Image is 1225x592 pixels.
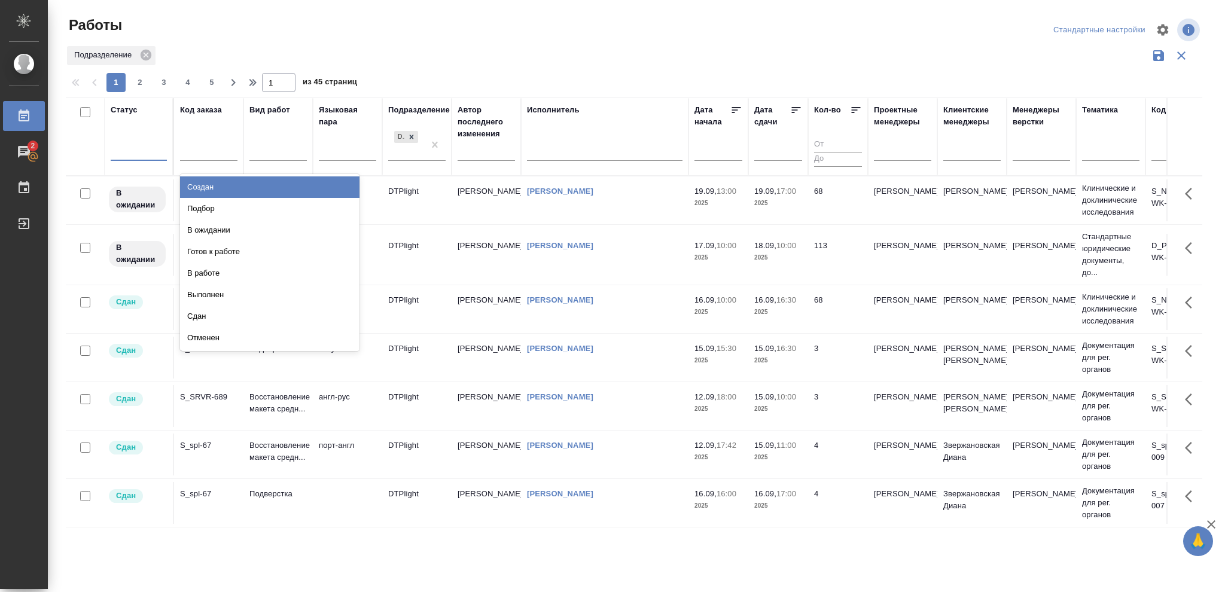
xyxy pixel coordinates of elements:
div: S_spl-67 [180,440,237,451]
button: Сохранить фильтры [1147,44,1170,67]
td: 4 [808,482,868,524]
p: Клинические и доклинические исследования [1082,182,1139,218]
div: Выполнен [180,284,359,306]
p: [PERSON_NAME] [1013,343,1070,355]
td: DTPlight [382,337,452,379]
div: Менеджер проверил работу исполнителя, передает ее на следующий этап [108,343,167,359]
div: Код работы [1151,104,1197,116]
div: S_spl-67 [180,488,237,500]
p: 10:00 [717,241,736,250]
td: 3 [808,337,868,379]
td: DTPlight [382,288,452,330]
td: [PERSON_NAME] [452,482,521,524]
p: Документация для рег. органов [1082,437,1139,472]
div: Создан [180,176,359,198]
p: Восстановление макета средн... [249,391,307,415]
div: Подразделение [67,46,156,65]
div: Исполнитель [527,104,580,116]
p: 2025 [694,355,742,367]
a: [PERSON_NAME] [527,241,593,250]
p: [PERSON_NAME] [1013,294,1070,306]
div: Код заказа [180,104,222,116]
td: S_SRVR-689-WK-008 [1145,385,1215,427]
div: В ожидании [180,219,359,241]
td: S_SRVR-689-WK-009 [1145,337,1215,379]
a: [PERSON_NAME] [527,441,593,450]
div: Менеджер проверил работу исполнителя, передает ее на следующий этап [108,440,167,456]
p: 2025 [754,197,802,209]
td: [PERSON_NAME], [PERSON_NAME] [937,385,1007,427]
p: Документация для рег. органов [1082,485,1139,521]
button: Здесь прячутся важные кнопки [1178,482,1206,511]
span: 5 [202,77,221,89]
td: S_spl-67-WK-009 [1145,434,1215,475]
td: [PERSON_NAME] [868,179,937,221]
button: 🙏 [1183,526,1213,556]
input: От [814,138,862,152]
button: Здесь прячутся важные кнопки [1178,288,1206,317]
td: [PERSON_NAME] [937,179,1007,221]
p: 10:00 [776,392,796,401]
p: 10:00 [717,295,736,304]
p: 2025 [754,355,802,367]
p: [PERSON_NAME] [1013,391,1070,403]
div: Менеджер проверил работу исполнителя, передает ее на следующий этап [108,488,167,504]
p: 16.09, [754,295,776,304]
p: 16.09, [694,295,717,304]
p: Сдан [116,296,136,308]
p: 10:00 [776,241,796,250]
div: Дата сдачи [754,104,790,128]
span: 2 [130,77,150,89]
a: [PERSON_NAME] [527,489,593,498]
p: Документация для рег. органов [1082,388,1139,424]
button: Здесь прячутся важные кнопки [1178,179,1206,208]
a: [PERSON_NAME] [527,187,593,196]
div: Готов к работе [180,241,359,263]
div: Автор последнего изменения [458,104,515,140]
td: [PERSON_NAME] [452,434,521,475]
p: 15.09, [754,344,776,353]
p: Подразделение [74,49,136,61]
td: Не указан [313,337,382,379]
div: Исполнитель назначен, приступать к работе пока рано [108,185,167,213]
button: Здесь прячутся важные кнопки [1178,434,1206,462]
div: Менеджеры верстки [1013,104,1070,128]
button: Здесь прячутся важные кнопки [1178,337,1206,365]
p: 16:30 [776,344,796,353]
div: Вид работ [249,104,290,116]
p: Документация для рег. органов [1082,340,1139,376]
p: [PERSON_NAME] [1013,440,1070,451]
td: [PERSON_NAME] [868,288,937,330]
p: 15.09, [754,441,776,450]
div: DTPlight [394,131,405,144]
div: Сдан [180,306,359,327]
td: [PERSON_NAME] [868,234,937,276]
p: Восстановление макета средн... [249,440,307,463]
p: 17.09, [694,241,717,250]
div: Тематика [1082,104,1118,116]
td: [PERSON_NAME] [452,234,521,276]
p: Стандартные юридические документы, до... [1082,231,1139,279]
p: 19.09, [694,187,717,196]
p: 17:42 [717,441,736,450]
p: 16:30 [776,295,796,304]
p: В ожидании [116,242,159,266]
p: 16:00 [717,489,736,498]
div: Клиентские менеджеры [943,104,1001,128]
div: Дата начала [694,104,730,128]
p: 13:00 [717,187,736,196]
p: 2025 [694,451,742,463]
p: 2025 [754,252,802,264]
td: 68 [808,179,868,221]
button: 5 [202,73,221,92]
button: 2 [130,73,150,92]
div: Кол-во [814,104,841,116]
p: Сдан [116,490,136,502]
p: 17:00 [776,489,796,498]
p: 12.09, [694,441,717,450]
td: 113 [808,234,868,276]
p: Сдан [116,344,136,356]
div: split button [1050,21,1148,39]
p: Сдан [116,393,136,405]
button: 4 [178,73,197,92]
